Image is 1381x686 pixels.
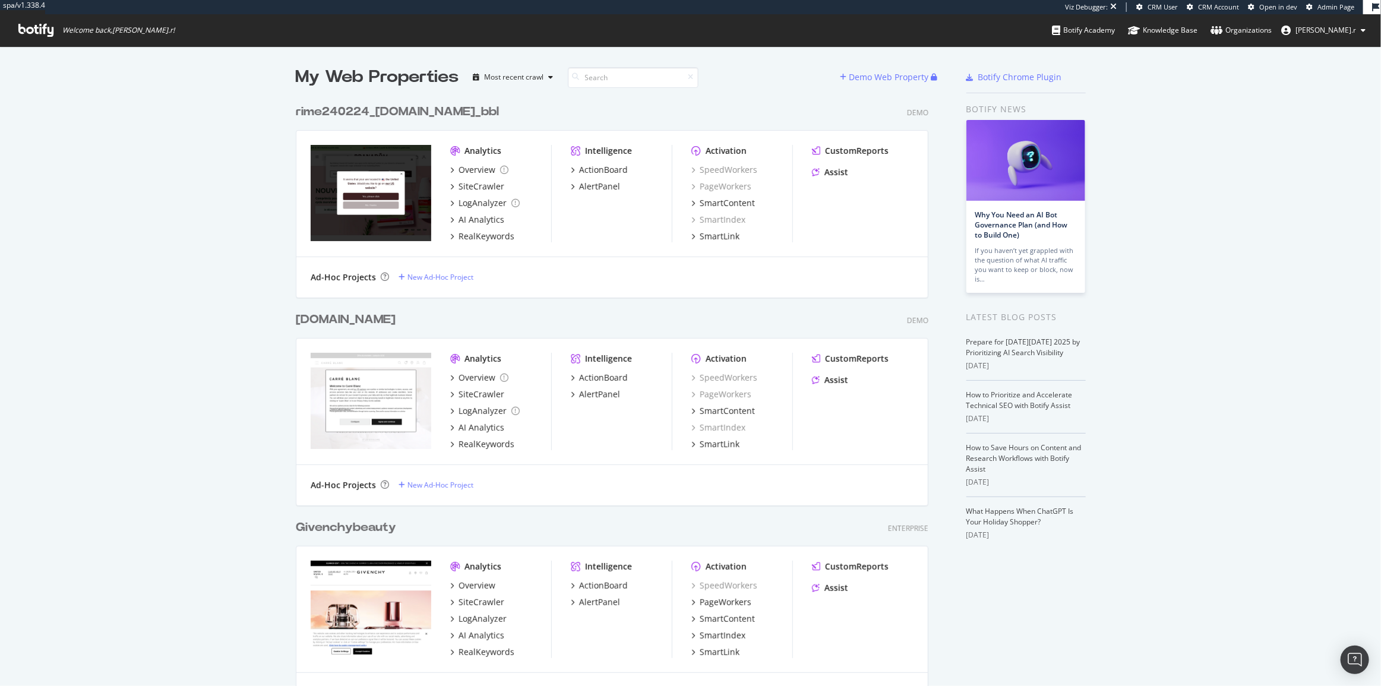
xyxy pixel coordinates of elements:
[812,353,889,365] a: CustomReports
[691,422,745,434] div: SmartIndex
[579,388,620,400] div: AlertPanel
[469,68,558,87] button: Most recent crawl
[824,582,848,594] div: Assist
[966,361,1086,371] div: [DATE]
[812,374,848,386] a: Assist
[1065,2,1108,12] div: Viz Debugger:
[585,353,632,365] div: Intelligence
[450,181,504,192] a: SiteCrawler
[966,337,1080,358] a: Prepare for [DATE][DATE] 2025 by Prioritizing AI Search Visibility
[571,580,628,592] a: ActionBoard
[459,181,504,192] div: SiteCrawler
[1272,21,1375,40] button: [PERSON_NAME].r
[568,67,699,88] input: Search
[407,480,473,490] div: New Ad-Hoc Project
[825,353,889,365] div: CustomReports
[1198,2,1239,11] span: CRM Account
[464,561,501,573] div: Analytics
[966,530,1086,540] div: [DATE]
[579,181,620,192] div: AlertPanel
[311,561,431,657] img: givenchybeauty.com
[311,145,431,241] img: rime240224_www.pranarom.fr_bbl
[459,405,507,417] div: LogAnalyzer
[840,68,931,87] button: Demo Web Property
[691,580,757,592] a: SpeedWorkers
[825,145,889,157] div: CustomReports
[706,561,747,573] div: Activation
[1128,14,1197,46] a: Knowledge Base
[485,74,544,81] div: Most recent crawl
[296,311,396,328] div: [DOMAIN_NAME]
[296,519,396,536] div: Givenchybeauty
[691,630,745,641] a: SmartIndex
[585,561,632,573] div: Intelligence
[571,388,620,400] a: AlertPanel
[450,630,504,641] a: AI Analytics
[1306,2,1354,12] a: Admin Page
[966,390,1073,410] a: How to Prioritize and Accelerate Technical SEO with Botify Assist
[812,582,848,594] a: Assist
[907,108,928,118] div: Demo
[459,596,504,608] div: SiteCrawler
[691,181,751,192] a: PageWorkers
[978,71,1062,83] div: Botify Chrome Plugin
[585,145,632,157] div: Intelligence
[812,166,848,178] a: Assist
[459,230,514,242] div: RealKeywords
[840,72,931,82] a: Demo Web Property
[1211,24,1272,36] div: Organizations
[700,230,740,242] div: SmartLink
[296,103,504,121] a: rime240224_[DOMAIN_NAME]_bbl
[296,311,400,328] a: [DOMAIN_NAME]
[825,561,889,573] div: CustomReports
[459,580,495,592] div: Overview
[450,405,520,417] a: LogAnalyzer
[691,372,757,384] a: SpeedWorkers
[1259,2,1297,11] span: Open in dev
[571,372,628,384] a: ActionBoard
[691,214,745,226] a: SmartIndex
[450,422,504,434] a: AI Analytics
[966,477,1086,488] div: [DATE]
[459,197,507,209] div: LogAnalyzer
[450,438,514,450] a: RealKeywords
[571,181,620,192] a: AlertPanel
[450,613,507,625] a: LogAnalyzer
[311,479,376,491] div: Ad-Hoc Projects
[571,164,628,176] a: ActionBoard
[691,164,757,176] a: SpeedWorkers
[399,272,473,282] a: New Ad-Hoc Project
[311,271,376,283] div: Ad-Hoc Projects
[706,145,747,157] div: Activation
[450,596,504,608] a: SiteCrawler
[1148,2,1178,11] span: CRM User
[691,388,751,400] a: PageWorkers
[691,613,755,625] a: SmartContent
[812,561,889,573] a: CustomReports
[459,422,504,434] div: AI Analytics
[1052,14,1115,46] a: Botify Academy
[459,214,504,226] div: AI Analytics
[459,164,495,176] div: Overview
[459,646,514,658] div: RealKeywords
[1136,2,1178,12] a: CRM User
[450,580,495,592] a: Overview
[459,630,504,641] div: AI Analytics
[450,214,504,226] a: AI Analytics
[691,438,740,450] a: SmartLink
[579,596,620,608] div: AlertPanel
[706,353,747,365] div: Activation
[571,596,620,608] a: AlertPanel
[450,197,520,209] a: LogAnalyzer
[399,480,473,490] a: New Ad-Hoc Project
[966,71,1062,83] a: Botify Chrome Plugin
[966,442,1082,474] a: How to Save Hours on Content and Research Workflows with Botify Assist
[459,438,514,450] div: RealKeywords
[464,353,501,365] div: Analytics
[579,580,628,592] div: ActionBoard
[700,646,740,658] div: SmartLink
